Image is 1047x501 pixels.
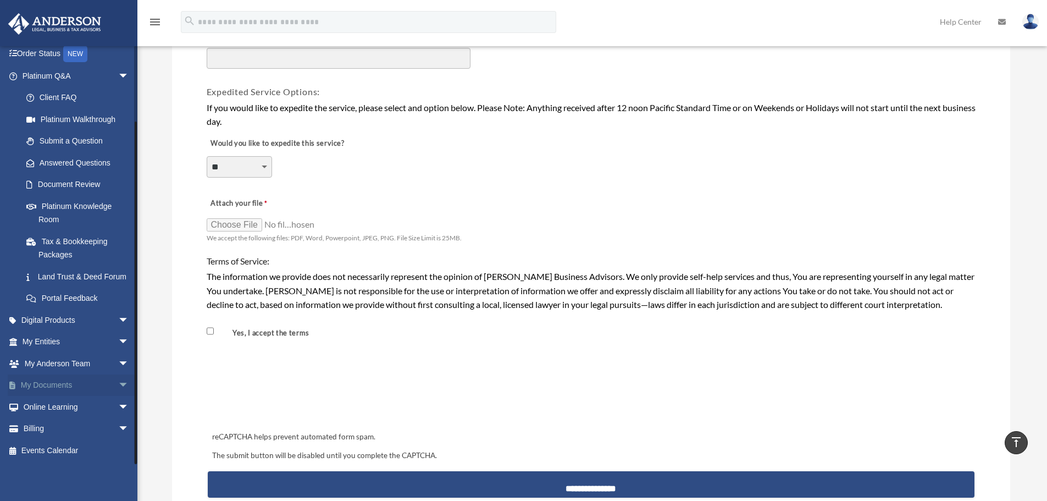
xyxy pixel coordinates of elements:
[8,375,146,397] a: My Documentsarrow_drop_down
[207,101,976,129] div: If you would like to expedite the service, please select and option below. Please Note: Anything ...
[207,196,317,211] label: Attach your file
[8,65,146,87] a: Platinum Q&Aarrow_drop_down
[118,396,140,419] span: arrow_drop_down
[184,15,196,27] i: search
[207,86,320,97] span: Expedited Service Options:
[8,43,146,65] a: Order StatusNEW
[15,195,146,230] a: Platinum Knowledge Room
[118,65,140,87] span: arrow_drop_down
[207,234,462,242] span: We accept the following files: PDF, Word, Powerpoint, JPEG, PNG. File Size Limit is 25MB.
[207,136,347,151] label: Would you like to expedite this service?
[8,396,146,418] a: Online Learningarrow_drop_down
[15,266,146,288] a: Land Trust & Deed Forum
[148,15,162,29] i: menu
[148,19,162,29] a: menu
[5,13,104,35] img: Anderson Advisors Platinum Portal
[118,309,140,332] span: arrow_drop_down
[8,418,146,440] a: Billingarrow_drop_down
[118,353,140,375] span: arrow_drop_down
[208,431,974,444] div: reCAPTCHA helps prevent automated form spam.
[15,87,146,109] a: Client FAQ
[1022,14,1039,30] img: User Pic
[207,269,976,312] div: The information we provide does not necessarily represent the opinion of [PERSON_NAME] Business A...
[118,375,140,397] span: arrow_drop_down
[15,152,146,174] a: Answered Questions
[118,331,140,354] span: arrow_drop_down
[216,328,314,338] label: Yes, I accept the terms
[1010,436,1023,449] i: vertical_align_top
[15,174,140,196] a: Document Review
[209,366,376,409] iframe: reCAPTCHA
[8,331,146,353] a: My Entitiesarrow_drop_down
[118,418,140,441] span: arrow_drop_down
[15,130,146,152] a: Submit a Question
[15,230,146,266] a: Tax & Bookkeeping Packages
[8,439,146,461] a: Events Calendar
[15,108,146,130] a: Platinum Walkthrough
[207,255,976,267] h4: Terms of Service:
[8,353,146,375] a: My Anderson Teamarrow_drop_down
[15,288,146,310] a: Portal Feedback
[1005,431,1028,454] a: vertical_align_top
[208,449,974,463] div: The submit button will be disabled until you complete the CAPTCHA.
[8,309,146,331] a: Digital Productsarrow_drop_down
[63,46,87,62] div: NEW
